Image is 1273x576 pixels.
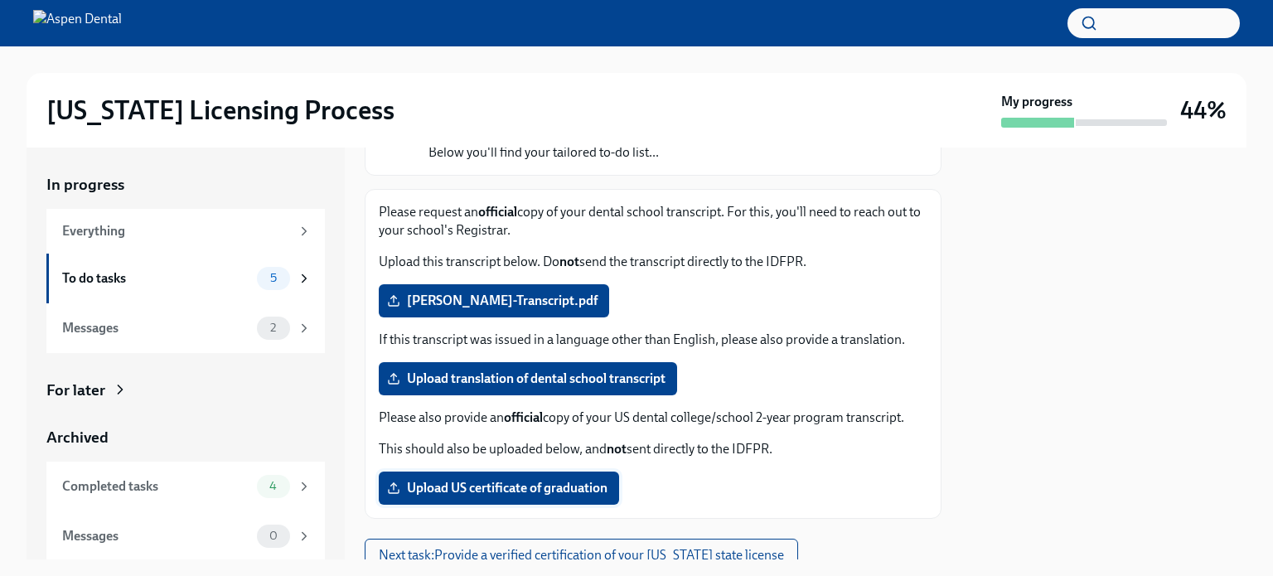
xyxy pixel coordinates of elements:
div: Completed tasks [62,477,250,496]
a: To do tasks5 [46,254,325,303]
h3: 44% [1180,95,1227,125]
p: Please request an copy of your dental school transcript. For this, you'll need to reach out to yo... [379,203,927,240]
strong: not [607,441,627,457]
div: Messages [62,527,250,545]
span: 4 [259,480,287,492]
a: Messages0 [46,511,325,561]
a: For later [46,380,325,401]
button: Next task:Provide a verified certification of your [US_STATE] state license [365,539,798,572]
label: Upload translation of dental school transcript [379,362,677,395]
a: Everything [46,209,325,254]
label: [PERSON_NAME]-Transcript.pdf [379,284,609,317]
label: Upload US certificate of graduation [379,472,619,505]
span: [PERSON_NAME]-Transcript.pdf [390,293,598,309]
a: In progress [46,174,325,196]
span: Upload US certificate of graduation [390,480,607,496]
a: Messages2 [46,303,325,353]
a: Completed tasks4 [46,462,325,511]
div: Messages [62,319,250,337]
p: This should also be uploaded below, and sent directly to the IDFPR. [379,440,927,458]
div: To do tasks [62,269,250,288]
span: 5 [260,272,287,284]
h2: [US_STATE] Licensing Process [46,94,394,127]
strong: not [559,254,579,269]
span: 2 [260,322,286,334]
img: Aspen Dental [33,10,122,36]
a: Archived [46,427,325,448]
p: Below you'll find your tailored to-do list... [428,143,784,162]
div: For later [46,380,105,401]
strong: official [504,409,543,425]
p: Upload this transcript below. Do send the transcript directly to the IDFPR. [379,253,927,271]
strong: official [478,204,517,220]
strong: My progress [1001,93,1072,111]
span: Next task : Provide a verified certification of your [US_STATE] state license [379,547,784,564]
span: Upload translation of dental school transcript [390,370,666,387]
p: If this transcript was issued in a language other than English, please also provide a translation. [379,331,927,349]
div: Everything [62,222,290,240]
p: Please also provide an copy of your US dental college/school 2-year program transcript. [379,409,927,427]
span: 0 [259,530,288,542]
